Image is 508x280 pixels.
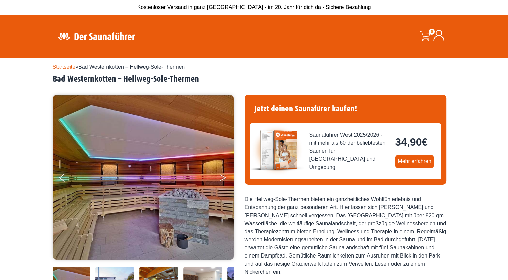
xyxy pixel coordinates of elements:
button: Previous [59,171,76,187]
span: Bad Westernkotten – Hellweg-Sole-Thermen [78,64,185,70]
h2: Bad Westernkotten – Hellweg-Sole-Thermen [53,74,456,84]
span: Kostenloser Versand in ganz [GEOGRAPHIC_DATA] - im 20. Jahr für dich da - Sichere Bezahlung [137,4,371,10]
span: Saunaführer West 2025/2026 - mit mehr als 60 der beliebtesten Saunen für [GEOGRAPHIC_DATA] und Um... [309,131,390,171]
h4: Jetzt deinen Saunafürer kaufen! [250,100,441,118]
img: der-saunafuehrer-2025-west.jpg [250,123,304,177]
div: Die Hellweg-Sole-Thermen bieten ein ganzheitliches Wohlfühlerlebnis und Entspannung der ganz beso... [245,195,446,276]
a: Startseite [53,64,76,70]
span: € [422,136,428,148]
a: Mehr erfahren [395,155,434,168]
span: » [53,64,185,70]
button: Next [219,171,236,187]
span: 0 [429,29,435,35]
bdi: 34,90 [395,136,428,148]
